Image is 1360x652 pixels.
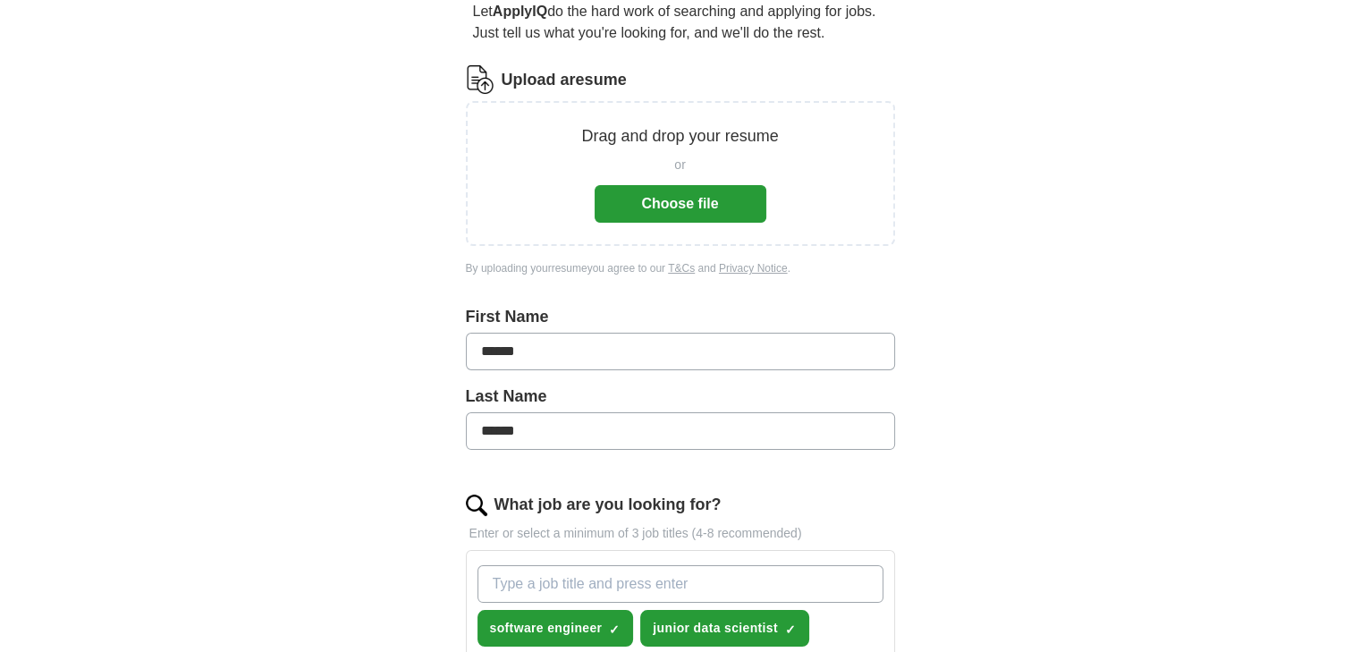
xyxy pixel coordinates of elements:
[466,524,895,543] p: Enter or select a minimum of 3 job titles (4-8 recommended)
[595,185,766,223] button: Choose file
[466,385,895,409] label: Last Name
[466,65,494,94] img: CV Icon
[493,4,547,19] strong: ApplyIQ
[466,260,895,276] div: By uploading your resume you agree to our and .
[477,610,634,647] button: software engineer✓
[502,68,627,92] label: Upload a resume
[466,305,895,329] label: First Name
[477,565,883,603] input: Type a job title and press enter
[466,495,487,516] img: search.png
[640,610,809,647] button: junior data scientist✓
[719,262,788,275] a: Privacy Notice
[494,493,722,517] label: What job are you looking for?
[668,262,695,275] a: T&Cs
[490,619,603,638] span: software engineer
[785,622,796,637] span: ✓
[609,622,620,637] span: ✓
[653,619,778,638] span: junior data scientist
[674,156,685,174] span: or
[581,124,778,148] p: Drag and drop your resume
